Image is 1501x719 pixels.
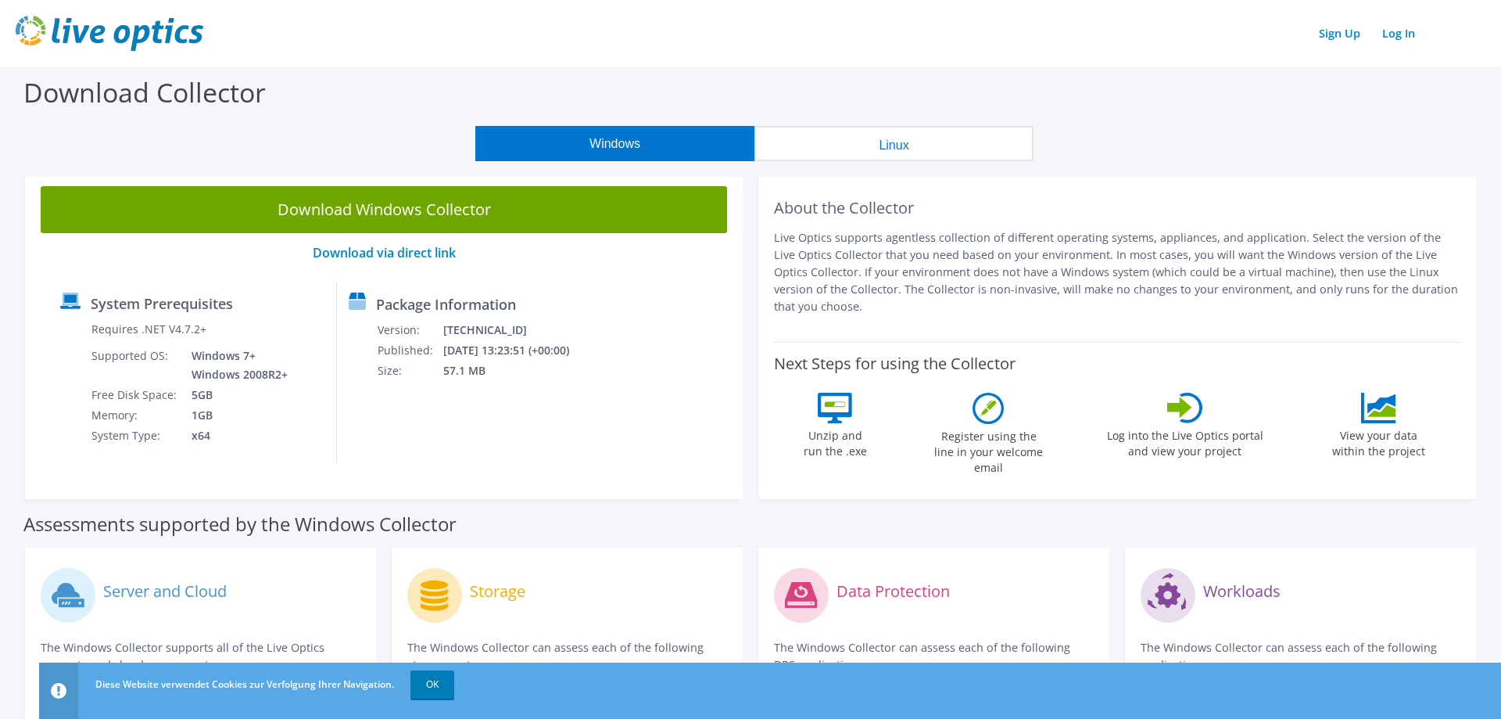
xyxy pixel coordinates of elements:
[91,405,180,426] td: Memory:
[103,584,227,599] label: Server and Cloud
[800,423,872,459] label: Unzip and run the .exe
[16,16,203,51] img: live_optics_svg.svg
[1374,22,1423,45] a: Log In
[1323,423,1435,459] label: View your data within the project
[180,426,291,446] td: x64
[180,405,291,426] td: 1GB
[95,678,394,691] span: Diese Website verwendet Cookies zur Verfolgung Ihrer Navigation.
[1106,423,1264,459] label: Log into the Live Optics portal and view your project
[930,424,1048,476] label: Register using the line in your welcome email
[442,340,589,361] td: [DATE] 13:23:51 (+00:00)
[1311,22,1368,45] a: Sign Up
[475,126,754,161] button: Windows
[774,639,1094,674] p: The Windows Collector can assess each of the following DPS applications.
[1141,639,1460,674] p: The Windows Collector can assess each of the following applications.
[377,340,442,361] td: Published:
[180,385,291,405] td: 5GB
[313,244,456,261] a: Download via direct link
[91,385,180,405] td: Free Disk Space:
[836,584,950,599] label: Data Protection
[377,320,442,340] td: Version:
[774,354,1016,373] label: Next Steps for using the Collector
[91,322,206,337] label: Requires .NET V4.7.2+
[1203,584,1281,599] label: Workloads
[407,639,727,674] p: The Windows Collector can assess each of the following storage systems.
[774,199,1460,217] h2: About the Collector
[377,361,442,381] td: Size:
[41,639,360,674] p: The Windows Collector supports all of the Live Optics compute and cloud assessments.
[91,426,180,446] td: System Type:
[442,361,589,381] td: 57.1 MB
[41,186,727,233] a: Download Windows Collector
[470,584,525,599] label: Storage
[376,297,516,312] label: Package Information
[410,670,454,699] a: OK
[774,229,1460,315] p: Live Optics supports agentless collection of different operating systems, appliances, and applica...
[754,126,1034,161] button: Linux
[91,296,233,311] label: System Prerequisites
[91,346,180,385] td: Supported OS:
[180,346,291,385] td: Windows 7+ Windows 2008R2+
[442,320,589,340] td: [TECHNICAL_ID]
[23,516,457,532] label: Assessments supported by the Windows Collector
[23,74,266,110] label: Download Collector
